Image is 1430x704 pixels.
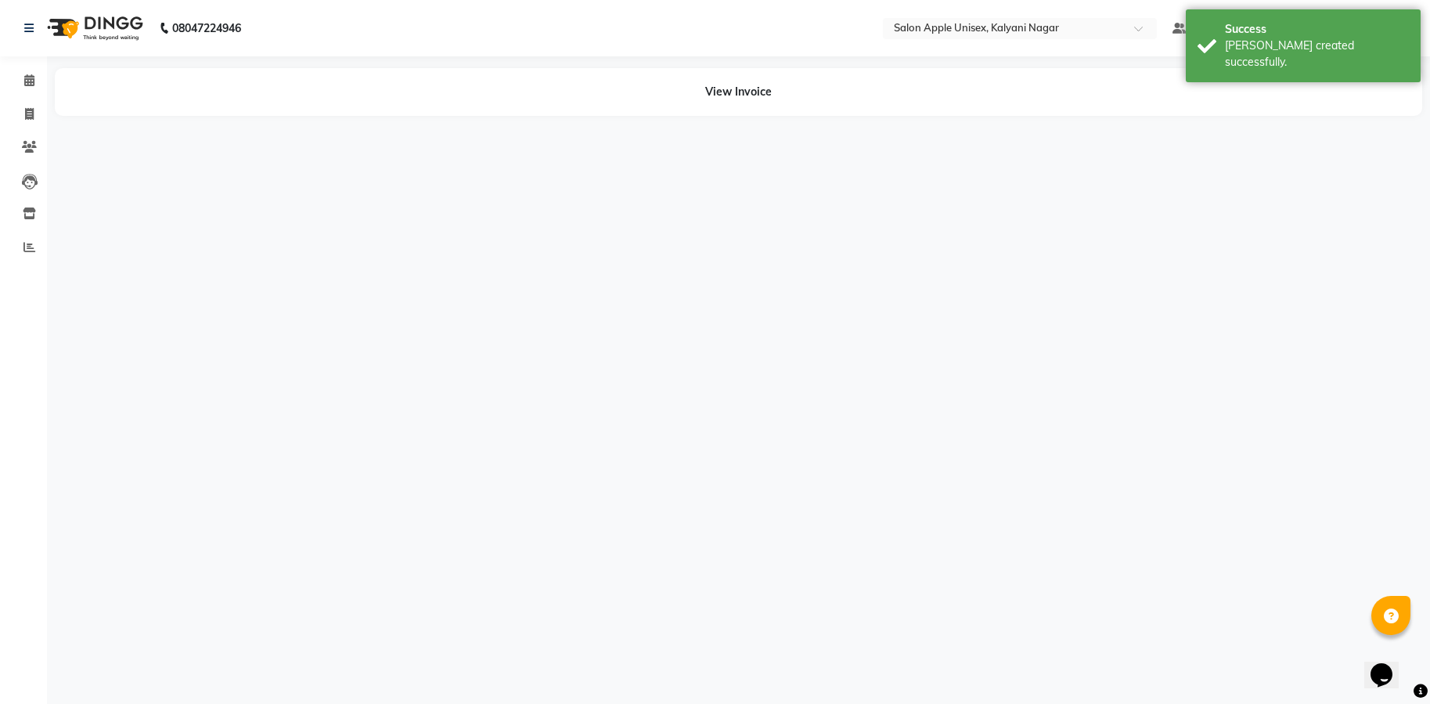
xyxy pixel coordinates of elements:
b: 08047224946 [172,6,241,50]
div: Bill created successfully. [1225,38,1409,70]
div: Success [1225,21,1409,38]
iframe: chat widget [1364,641,1414,688]
div: View Invoice [55,68,1422,116]
img: logo [40,6,147,50]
